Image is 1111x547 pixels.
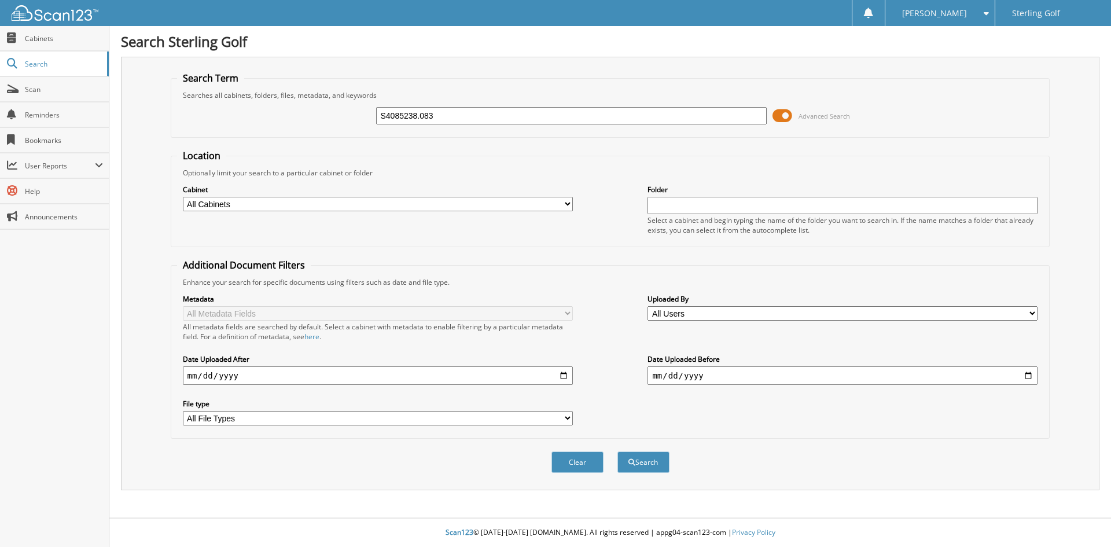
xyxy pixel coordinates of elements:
[648,354,1038,364] label: Date Uploaded Before
[177,72,244,85] legend: Search Term
[25,85,103,94] span: Scan
[25,34,103,43] span: Cabinets
[648,215,1038,235] div: Select a cabinet and begin typing the name of the folder you want to search in. If the name match...
[183,399,573,409] label: File type
[177,277,1044,287] div: Enhance your search for specific documents using filters such as date and file type.
[121,32,1099,51] h1: Search Sterling Golf
[25,161,95,171] span: User Reports
[732,527,775,537] a: Privacy Policy
[446,527,473,537] span: Scan123
[25,212,103,222] span: Announcements
[177,259,311,271] legend: Additional Document Filters
[648,294,1038,304] label: Uploaded By
[25,135,103,145] span: Bookmarks
[25,110,103,120] span: Reminders
[551,451,604,473] button: Clear
[304,332,319,342] a: here
[183,322,573,342] div: All metadata fields are searched by default. Select a cabinet with metadata to enable filtering b...
[648,366,1038,385] input: end
[902,10,967,17] span: [PERSON_NAME]
[617,451,669,473] button: Search
[25,59,101,69] span: Search
[177,149,226,162] legend: Location
[183,354,573,364] label: Date Uploaded After
[1012,10,1060,17] span: Sterling Golf
[109,519,1111,547] div: © [DATE]-[DATE] [DOMAIN_NAME]. All rights reserved | appg04-scan123-com |
[177,90,1044,100] div: Searches all cabinets, folders, files, metadata, and keywords
[12,5,98,21] img: scan123-logo-white.svg
[1053,491,1111,547] iframe: Chat Widget
[25,186,103,196] span: Help
[648,185,1038,194] label: Folder
[177,168,1044,178] div: Optionally limit your search to a particular cabinet or folder
[183,366,573,385] input: start
[183,294,573,304] label: Metadata
[799,112,850,120] span: Advanced Search
[183,185,573,194] label: Cabinet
